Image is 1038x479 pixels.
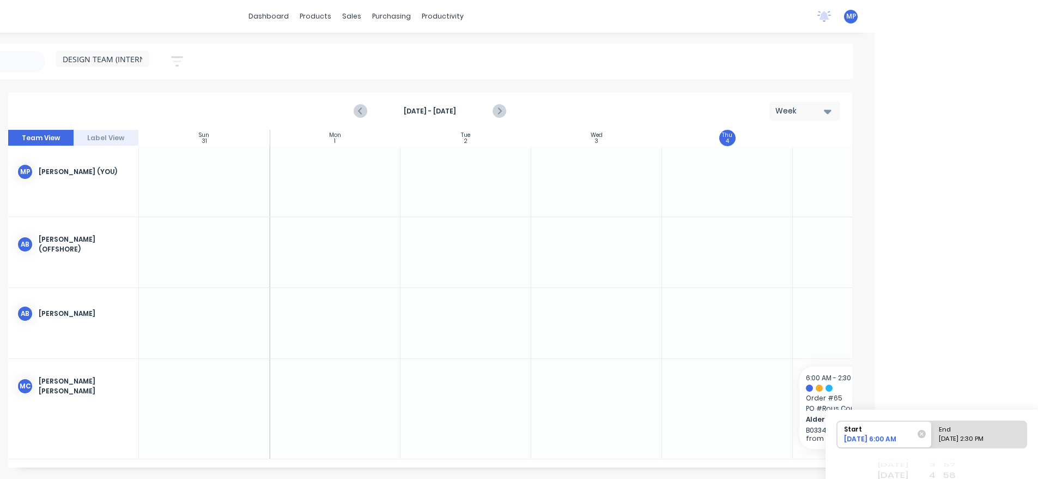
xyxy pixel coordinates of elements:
div: [PERSON_NAME] [PERSON_NAME] [39,376,130,396]
div: 3 [908,460,936,470]
span: PO # Rous County Council Facilities - Building A Warehouse - Additional Wall Framing VAR 07 [806,404,910,414]
span: Order # 65 [806,393,910,403]
div: 31 [202,139,207,144]
strong: [DATE] - [DATE] [375,106,484,116]
div: MP [17,164,33,180]
div: AB [17,306,33,322]
div: [DATE] [874,458,908,462]
div: 2 [464,139,468,144]
div: products [294,8,337,25]
button: Label View [74,130,139,146]
div: Week [775,105,825,117]
div: Sun [199,132,209,139]
p: B0334-V7 No Quote Created from Factory. Xero Quote Ref QU-0973 [806,426,910,442]
div: sales [337,8,367,25]
div: [DATE] 2:30 PM [935,434,1014,448]
div: productivity [416,8,469,25]
span: Alder Constructions [806,415,900,424]
a: dashboard [243,8,294,25]
div: 2 [908,458,936,462]
div: MC [17,378,33,394]
div: Thu [722,132,732,139]
div: 56 [936,458,963,462]
div: AB [17,236,33,253]
div: 57 [936,460,963,470]
div: [PERSON_NAME] (You) [39,167,130,177]
button: Week [769,101,840,121]
div: purchasing [367,8,416,25]
div: [DATE] 6:00 AM [840,434,919,447]
span: 6:00 AM - 2:30 PM [806,373,861,382]
div: [DATE] [874,460,908,470]
button: Team View [8,130,74,146]
div: Mon [329,132,341,139]
div: Tue [461,132,470,139]
div: Wed [591,132,603,139]
div: End [935,421,1014,435]
div: 3 [594,139,598,144]
div: Start [840,421,919,435]
span: MP [846,11,856,21]
div: [PERSON_NAME] [39,309,130,319]
div: 1 [334,139,336,144]
div: 4 [726,139,729,144]
div: [PERSON_NAME] (OFFSHORE) [39,235,130,254]
span: DESIGN TEAM (INTERNAL) [63,53,156,65]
